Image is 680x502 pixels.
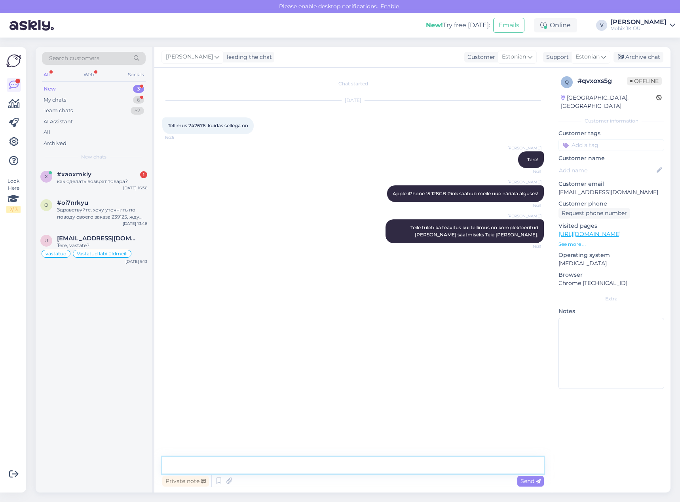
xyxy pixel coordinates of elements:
div: [DATE] 16:36 [123,185,147,191]
span: 16:31 [512,243,541,249]
span: o [44,202,48,208]
div: 52 [131,107,144,115]
span: Teile tuleb ka teavitus kui tellimus on komplekteeritud [PERSON_NAME] saatmiseks Teie [PERSON_NAME]. [410,225,539,238]
div: [GEOGRAPHIC_DATA], [GEOGRAPHIC_DATA] [561,94,656,110]
div: 2 / 3 [6,206,21,213]
div: Try free [DATE]: [426,21,490,30]
div: Socials [126,70,146,80]
p: Visited pages [558,222,664,230]
div: [DATE] 9:13 [125,259,147,264]
div: Chat started [162,80,544,87]
div: My chats [44,96,66,104]
div: Online [534,18,577,32]
span: [PERSON_NAME] [507,145,541,151]
div: V [596,20,607,31]
div: Team chats [44,107,73,115]
button: Emails [493,18,524,33]
div: Archive chat [614,52,663,62]
span: 16:26 [165,134,194,140]
span: Send [520,477,541,485]
span: [PERSON_NAME] [507,179,541,185]
span: Estonian [576,53,600,61]
div: All [42,70,51,80]
div: [DATE] 13:46 [123,221,147,226]
div: Customer [464,53,495,61]
p: Notes [558,307,664,315]
div: Support [543,53,569,61]
span: 16:31 [512,168,541,174]
span: Apple iPhone 15 128GB Pink saabub meile uue nädala alguses! [393,191,538,196]
p: [EMAIL_ADDRESS][DOMAIN_NAME] [558,188,664,196]
img: Askly Logo [6,53,21,68]
input: Add name [559,166,655,175]
p: Customer phone [558,200,664,208]
p: Chrome [TECHNICAL_ID] [558,279,664,287]
div: Customer information [558,117,664,125]
div: Web [82,70,96,80]
div: Здравствуйте, хочу уточнить по поводу своего заказа 239125, жду уже 3 недели [57,206,147,221]
p: See more ... [558,241,664,248]
span: Offline [627,77,662,85]
span: Tere! [527,157,538,162]
p: Customer name [558,154,664,162]
div: Mobix JK OÜ [610,25,667,32]
span: [PERSON_NAME] [166,53,213,61]
span: u [44,238,48,243]
p: Customer email [558,180,664,188]
span: x [45,174,48,179]
span: Estonian [502,53,526,61]
div: All [44,128,50,136]
span: q [565,79,569,85]
span: Enable [378,3,401,10]
div: [PERSON_NAME] [610,19,667,25]
span: Search customers [49,54,99,62]
span: 16:31 [512,202,541,208]
b: New! [426,21,443,29]
span: New chats [81,153,106,160]
span: Tellimus 242676, kuidas sellega on [168,123,248,128]
span: vastatud [46,251,66,256]
div: Look Here [6,177,21,213]
div: Archived [44,140,66,147]
span: #oi7nrkyu [57,199,88,206]
div: New [44,85,56,93]
div: Tere, vastate? [57,242,147,249]
span: [PERSON_NAME] [507,213,541,219]
span: Vastatud läbi üldmeili [77,251,127,256]
p: Operating system [558,251,664,259]
p: [MEDICAL_DATA] [558,259,664,268]
p: Customer tags [558,129,664,138]
div: AI Assistant [44,118,73,126]
span: uku.ojasalu@gmail.com [57,235,139,242]
div: 1 [140,171,147,178]
div: leading the chat [224,53,272,61]
div: # qvxoxs5g [577,76,627,86]
a: [PERSON_NAME]Mobix JK OÜ [610,19,675,32]
p: Browser [558,271,664,279]
div: Request phone number [558,208,630,219]
div: Extra [558,295,664,302]
span: #xaoxmkiy [57,171,91,178]
input: Add a tag [558,139,664,151]
div: Private note [162,476,209,487]
div: 3 [133,85,144,93]
div: [DATE] [162,97,544,104]
div: как сделать возврат товара? [57,178,147,185]
div: 6 [133,96,144,104]
a: [URL][DOMAIN_NAME] [558,230,621,238]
